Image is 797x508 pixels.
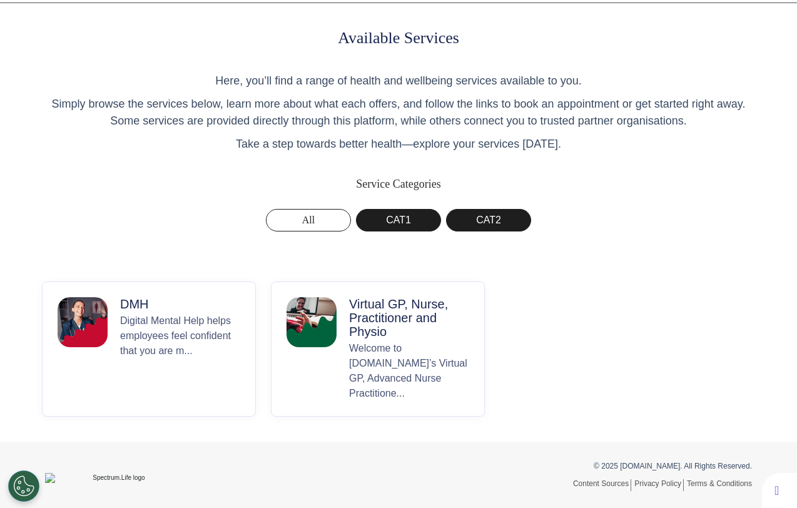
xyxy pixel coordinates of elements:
[42,282,256,417] button: DMHDMHDigital Mental Help helps employees feel confident that you are m...
[120,313,240,401] p: Digital Mental Help helps employees feel confident that you are m...
[42,96,755,130] p: Simply browse the services below, learn more about what each offers, and follow the links to book...
[58,297,108,347] img: DMH
[349,297,469,338] p: Virtual GP, Nurse, Practitioner and Physio
[687,479,752,488] a: Terms & Conditions
[42,178,755,191] h2: Service Categories
[349,341,469,401] p: Welcome to [DOMAIN_NAME]’s Virtual GP, Advanced Nurse Practitione...
[356,209,441,231] button: CAT1
[446,209,531,231] button: CAT2
[120,297,240,311] p: DMH
[634,479,684,491] a: Privacy Policy
[408,460,752,472] p: © 2025 [DOMAIN_NAME]. All Rights Reserved.
[287,297,337,347] img: Virtual GP, Nurse, Practitioner and Physio
[8,470,39,502] button: Open Preferences
[42,73,755,89] p: Here, you’ll find a range of health and wellbeing services available to you.
[42,28,755,48] h1: Available Services
[42,136,755,153] p: Take a step towards better health—explore your services [DATE].
[45,473,183,483] img: Spectrum.Life logo
[266,209,351,231] button: All
[573,479,631,491] a: Content Sources
[271,282,485,417] button: Virtual GP, Nurse, Practitioner and PhysioVirtual GP, Nurse, Practitioner and PhysioWelcome to [D...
